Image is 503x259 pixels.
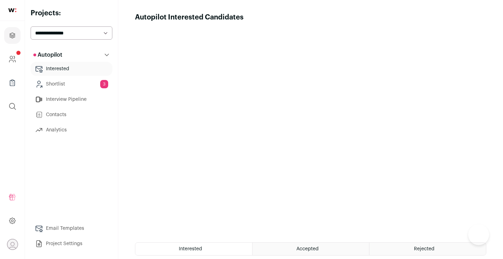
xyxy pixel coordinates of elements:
[135,22,486,234] iframe: Autopilot Interested
[135,13,243,22] h1: Autopilot Interested Candidates
[253,243,369,255] a: Accepted
[31,123,112,137] a: Analytics
[100,80,108,88] span: 3
[4,74,21,91] a: Company Lists
[33,51,62,59] p: Autopilot
[31,92,112,106] a: Interview Pipeline
[468,224,489,245] iframe: Toggle Customer Support
[179,246,202,251] span: Interested
[31,237,112,251] a: Project Settings
[8,8,16,12] img: wellfound-shorthand-0d5821cbd27db2630d0214b213865d53afaa358527fdda9d0ea32b1df1b89c2c.svg
[414,246,434,251] span: Rejected
[31,62,112,76] a: Interested
[31,48,112,62] button: Autopilot
[7,239,18,250] button: Open dropdown
[31,221,112,235] a: Email Templates
[31,77,112,91] a: Shortlist3
[31,108,112,122] a: Contacts
[369,243,486,255] a: Rejected
[4,27,21,44] a: Projects
[296,246,319,251] span: Accepted
[4,51,21,67] a: Company and ATS Settings
[31,8,112,18] h2: Projects:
